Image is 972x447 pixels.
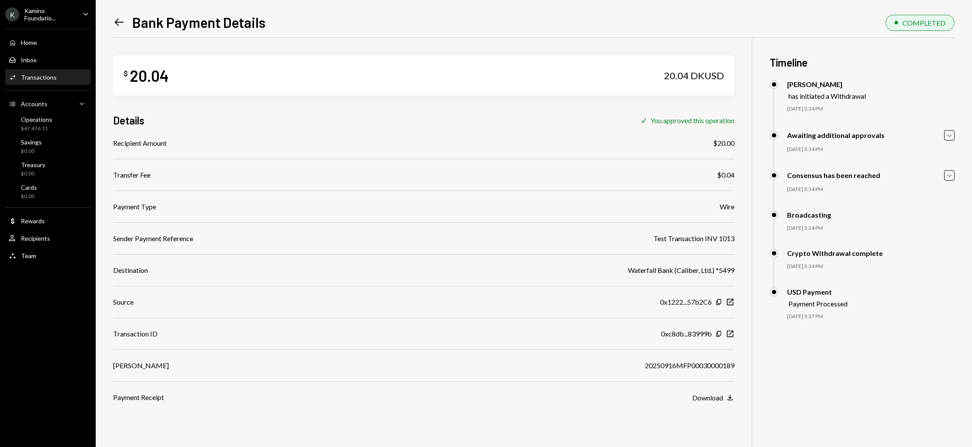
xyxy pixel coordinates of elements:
h3: Details [113,113,144,128]
div: $0.00 [21,170,45,178]
a: Treasury$0.00 [5,158,90,179]
div: $ [124,69,128,78]
div: USD Payment [787,288,848,296]
div: [DATE] 3:37 PM [787,313,955,320]
div: Kamino Foundatio... [24,7,76,22]
div: Treasury [21,161,45,168]
button: Download [692,393,734,403]
div: Recipient Amount [113,138,167,148]
a: Inbox [5,52,90,67]
div: You approved this operation [650,116,734,124]
div: Test Transaction INV 1013 [654,233,734,244]
div: Transactions [21,74,57,81]
h1: Bank Payment Details [132,13,265,31]
a: Accounts [5,96,90,111]
div: Payment Receipt [113,392,164,403]
div: Destination [113,265,148,276]
div: Awaiting additional approvals [787,131,885,139]
div: [DATE] 3:34 PM [787,225,955,232]
div: Accounts [21,100,47,108]
div: has initiated a Withdrawal [788,92,866,100]
div: Team [21,252,36,259]
div: COMPLETED [902,19,945,27]
a: Rewards [5,213,90,229]
a: Transactions [5,69,90,85]
div: Payment Type [113,202,156,212]
div: 20250916MFP00030000189 [645,360,734,371]
div: Wire [720,202,734,212]
div: 20.04 [130,66,169,85]
div: Download [692,393,723,402]
div: Rewards [21,217,45,225]
div: [DATE] 3:34 PM [787,263,955,270]
div: Savings [21,138,42,146]
div: Inbox [21,56,37,64]
a: Operations$47,476.11 [5,113,90,134]
div: [PERSON_NAME] [787,80,866,88]
div: $47,476.11 [21,125,52,132]
a: Team [5,248,90,263]
div: Waterfall Bank (Caliber, Ltd.) *5499 [628,265,734,276]
div: Transfer Fee [113,170,151,180]
div: 0xc8db...83999b [661,329,712,339]
div: Source [113,297,134,307]
div: [PERSON_NAME] [113,360,169,371]
div: $0.04 [717,170,734,180]
div: Cards [21,184,37,191]
div: K [5,7,19,21]
div: Broadcasting [787,211,831,219]
div: Operations [21,116,52,123]
div: 0x1222...57b2C6 [660,297,712,307]
a: Recipients [5,230,90,246]
div: Crypto Withdrawal complete [787,249,883,257]
div: [DATE] 3:34 PM [787,186,955,193]
a: Home [5,34,90,50]
div: $0.00 [21,193,37,200]
div: Recipients [21,235,50,242]
div: $0.00 [21,148,42,155]
div: Sender Payment Reference [113,233,193,244]
div: $20.00 [713,138,734,148]
h3: Timeline [770,55,955,70]
a: Cards$0.00 [5,181,90,202]
div: 20.04 DKUSD [664,70,724,82]
div: Transaction ID [113,329,158,339]
div: [DATE] 3:34 PM [787,105,955,113]
div: Payment Processed [788,299,848,308]
a: Savings$0.00 [5,136,90,157]
div: Consensus has been reached [787,171,880,179]
div: Home [21,39,37,46]
div: [DATE] 3:34 PM [787,146,955,153]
